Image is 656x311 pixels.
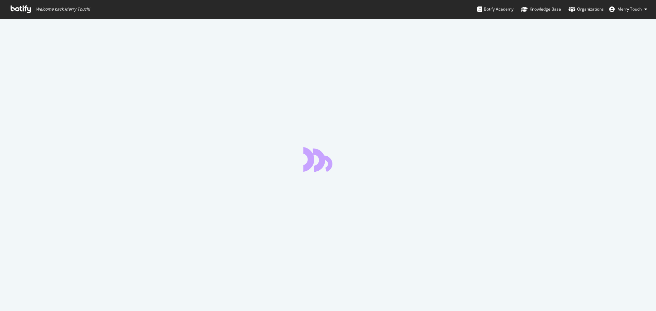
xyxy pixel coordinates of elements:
[569,6,604,13] div: Organizations
[303,147,353,172] div: animation
[477,6,514,13] div: Botify Academy
[36,6,90,12] span: Welcome back, Merry Touch !
[521,6,561,13] div: Knowledge Base
[604,4,653,15] button: Merry Touch
[617,6,642,12] span: Merry Touch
